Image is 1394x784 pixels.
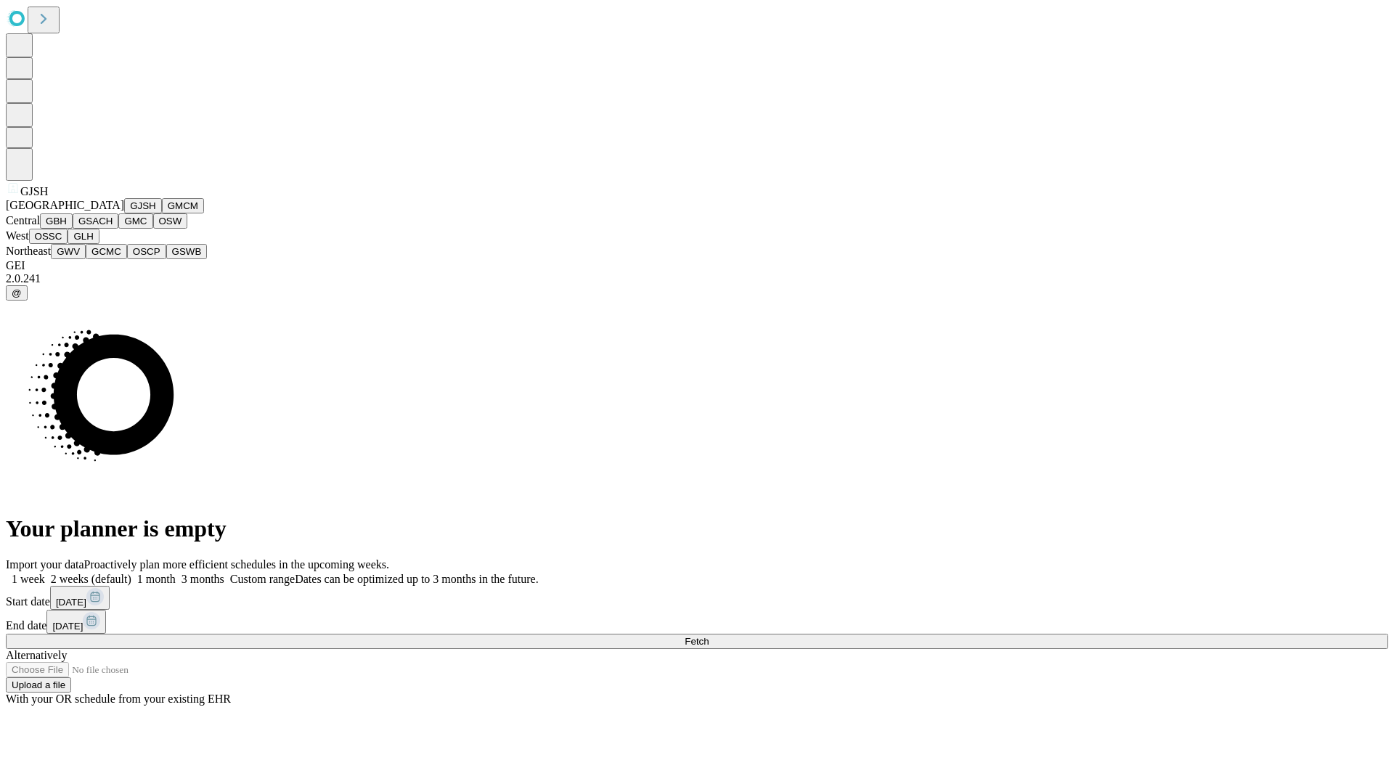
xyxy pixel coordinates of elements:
[51,573,131,585] span: 2 weeks (default)
[127,244,166,259] button: OSCP
[124,198,162,213] button: GJSH
[6,199,124,211] span: [GEOGRAPHIC_DATA]
[6,558,84,571] span: Import your data
[6,285,28,301] button: @
[685,636,709,647] span: Fetch
[6,515,1388,542] h1: Your planner is empty
[6,586,1388,610] div: Start date
[6,634,1388,649] button: Fetch
[12,287,22,298] span: @
[20,185,48,197] span: GJSH
[6,245,51,257] span: Northeast
[73,213,118,229] button: GSACH
[166,244,208,259] button: GSWB
[6,649,67,661] span: Alternatively
[6,272,1388,285] div: 2.0.241
[52,621,83,632] span: [DATE]
[40,213,73,229] button: GBH
[162,198,204,213] button: GMCM
[137,573,176,585] span: 1 month
[230,573,295,585] span: Custom range
[84,558,389,571] span: Proactively plan more efficient schedules in the upcoming weeks.
[6,677,71,693] button: Upload a file
[56,597,86,608] span: [DATE]
[295,573,538,585] span: Dates can be optimized up to 3 months in the future.
[46,610,106,634] button: [DATE]
[6,610,1388,634] div: End date
[118,213,152,229] button: GMC
[86,244,127,259] button: GCMC
[6,693,231,705] span: With your OR schedule from your existing EHR
[182,573,224,585] span: 3 months
[29,229,68,244] button: OSSC
[51,244,86,259] button: GWV
[50,586,110,610] button: [DATE]
[6,214,40,226] span: Central
[6,229,29,242] span: West
[153,213,188,229] button: OSW
[6,259,1388,272] div: GEI
[68,229,99,244] button: GLH
[12,573,45,585] span: 1 week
